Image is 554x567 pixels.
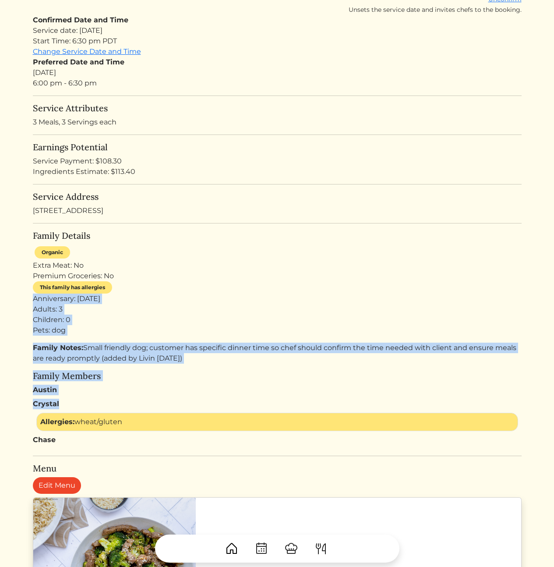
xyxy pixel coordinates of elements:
[33,191,522,202] h5: Service Address
[33,58,124,66] strong: Preferred Date and Time
[33,260,522,271] div: Extra Meat: No
[33,103,522,113] h5: Service Attributes
[33,386,57,394] strong: Austin
[33,281,112,294] div: This family has allergies
[35,246,70,259] div: Organic
[33,371,522,381] h5: Family Members
[33,477,81,494] a: Edit Menu
[33,117,522,128] p: 3 Meals, 3 Servings each
[33,271,522,281] div: Premium Groceries: No
[33,343,522,364] p: Small friendly dog; customer has specific dinner time so chef should confirm the time needed with...
[33,436,56,444] strong: Chase
[254,542,268,556] img: CalendarDots-5bcf9d9080389f2a281d69619e1c85352834be518fbc73d9501aef674afc0d57.svg
[33,156,522,167] div: Service Payment: $108.30
[33,25,522,46] div: Service date: [DATE] Start Time: 6:30 pm PDT
[33,463,522,474] h5: Menu
[33,344,83,352] strong: Family Notes:
[314,542,328,556] img: ForkKnife-55491504ffdb50bab0c1e09e7649658475375261d09fd45db06cec23bce548bf.svg
[349,6,522,14] span: Unsets the service date and invites chefs to the booking.
[33,294,522,336] div: Anniversary: [DATE] Adults: 3 Children: 0 Pets: dog
[33,47,141,56] a: Change Service Date and Time
[225,542,239,556] img: House-9bf13187bcbb5817f509fe5e7408150f90897510c4275e13d0d5fca38e0b5951.svg
[33,167,522,177] div: Ingredients Estimate: $113.40
[33,16,128,24] strong: Confirmed Date and Time
[40,418,74,426] strong: Allergies:
[36,413,518,431] div: wheat/gluten
[33,57,522,89] div: [DATE] 6:00 pm - 6:30 pm
[33,230,522,241] h5: Family Details
[33,191,522,216] div: [STREET_ADDRESS]
[33,142,522,152] h5: Earnings Potential
[33,400,59,408] strong: Crystal
[284,542,298,556] img: ChefHat-a374fb509e4f37eb0702ca99f5f64f3b6956810f32a249b33092029f8484b388.svg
